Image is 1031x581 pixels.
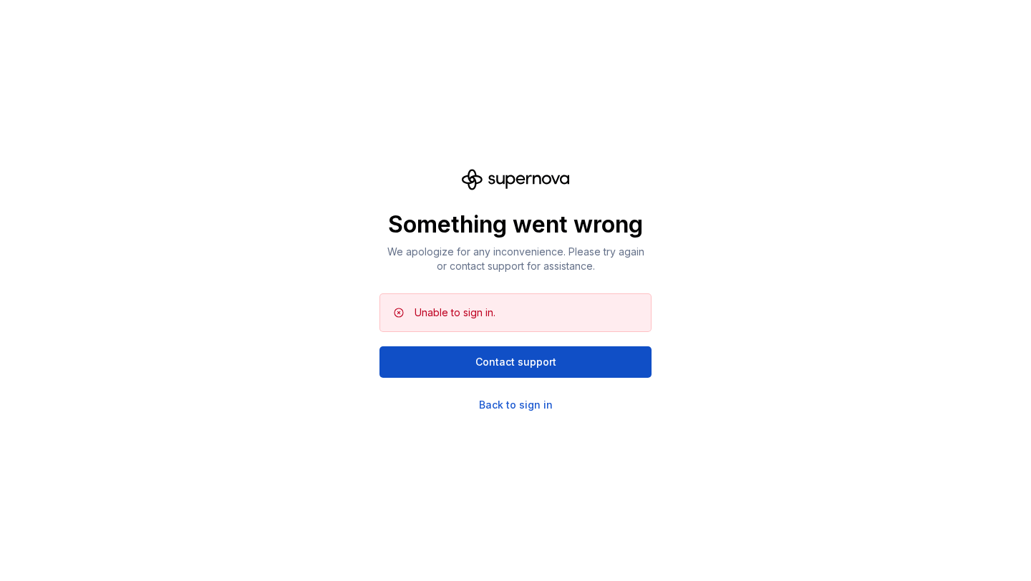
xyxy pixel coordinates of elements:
span: Contact support [475,355,556,369]
div: Unable to sign in. [415,306,495,320]
button: Contact support [379,346,652,378]
p: Something went wrong [379,210,652,239]
p: We apologize for any inconvenience. Please try again or contact support for assistance. [379,245,652,273]
a: Back to sign in [479,398,553,412]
